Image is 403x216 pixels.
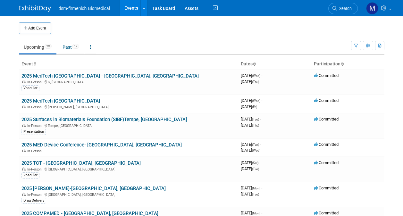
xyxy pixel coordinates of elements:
span: Committed [314,160,339,165]
span: In-Person [27,105,44,109]
div: Vascular [21,85,39,91]
a: Past19 [58,41,84,53]
div: Drug Delivery [21,198,46,204]
span: [DATE] [241,104,257,109]
span: (Wed) [252,99,260,103]
div: Vascular [21,172,39,178]
span: - [261,98,262,103]
div: Presentation [21,129,46,135]
span: Committed [314,211,339,215]
span: In-Person [27,193,44,197]
th: Event [19,59,238,70]
span: [DATE] [241,186,262,190]
span: (Sat) [252,161,258,165]
span: Committed [314,117,339,121]
span: - [260,142,261,147]
span: In-Person [27,80,44,84]
button: Add Event [19,22,51,34]
span: (Wed) [252,149,260,152]
img: In-Person Event [22,105,26,108]
div: [GEOGRAPHIC_DATA], [GEOGRAPHIC_DATA] [21,166,236,171]
span: Committed [314,186,339,190]
span: Committed [314,98,339,103]
span: In-Person [27,124,44,128]
span: - [261,186,262,190]
span: (Fri) [252,105,257,109]
span: 29 [45,44,52,49]
span: (Tue) [252,118,259,121]
span: [DATE] [241,79,259,84]
span: 19 [72,44,79,49]
span: (Mon) [252,187,260,190]
span: [DATE] [241,148,260,153]
span: [DATE] [241,211,262,215]
img: In-Person Event [22,167,26,170]
span: Committed [314,73,339,78]
div: G, [GEOGRAPHIC_DATA] [21,79,236,84]
span: - [261,211,262,215]
span: - [261,73,262,78]
span: (Tue) [252,167,259,171]
span: In-Person [27,149,44,153]
span: [DATE] [241,142,261,147]
span: (Tue) [252,193,259,196]
img: In-Person Event [22,80,26,83]
span: In-Person [27,167,44,171]
a: Search [328,3,358,14]
span: [DATE] [241,123,259,128]
a: Upcoming29 [19,41,56,53]
a: 2025 TCT - [GEOGRAPHIC_DATA], [GEOGRAPHIC_DATA] [21,160,141,166]
span: [DATE] [241,160,260,165]
img: Melanie Davison [366,2,378,14]
a: Sort by Participation Type [340,61,344,66]
img: In-Person Event [22,193,26,196]
span: (Thu) [252,80,259,84]
div: [GEOGRAPHIC_DATA], [GEOGRAPHIC_DATA] [21,192,236,197]
a: Sort by Event Name [33,61,36,66]
img: In-Person Event [22,149,26,152]
span: dsm-firmenich Biomedical [59,6,110,11]
span: - [259,160,260,165]
a: 2025 MedTech [GEOGRAPHIC_DATA] [21,98,100,104]
span: (Wed) [252,74,260,78]
span: [DATE] [241,192,259,196]
span: Search [337,6,352,11]
span: Committed [314,142,339,147]
a: 2025 Surfaces in Biomaterials Foundation (SIBF)Tempe, [GEOGRAPHIC_DATA] [21,117,187,122]
span: (Thu) [252,124,259,127]
div: Tempe, [GEOGRAPHIC_DATA] [21,123,236,128]
span: - [260,117,261,121]
a: 2025 [PERSON_NAME]-[GEOGRAPHIC_DATA], [GEOGRAPHIC_DATA] [21,186,166,191]
span: [DATE] [241,117,261,121]
img: In-Person Event [22,124,26,127]
a: 2025 MedTech [GEOGRAPHIC_DATA] - [GEOGRAPHIC_DATA], [GEOGRAPHIC_DATA] [21,73,199,79]
th: Participation [311,59,384,70]
span: [DATE] [241,166,259,171]
span: [DATE] [241,73,262,78]
th: Dates [238,59,311,70]
a: 2025 MED Device Conference- [GEOGRAPHIC_DATA], [GEOGRAPHIC_DATA] [21,142,182,148]
span: (Tue) [252,143,259,146]
span: [DATE] [241,98,262,103]
div: [PERSON_NAME], [GEOGRAPHIC_DATA] [21,104,236,109]
span: (Mon) [252,212,260,215]
a: Sort by Start Date [253,61,256,66]
img: ExhibitDay [19,5,51,12]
